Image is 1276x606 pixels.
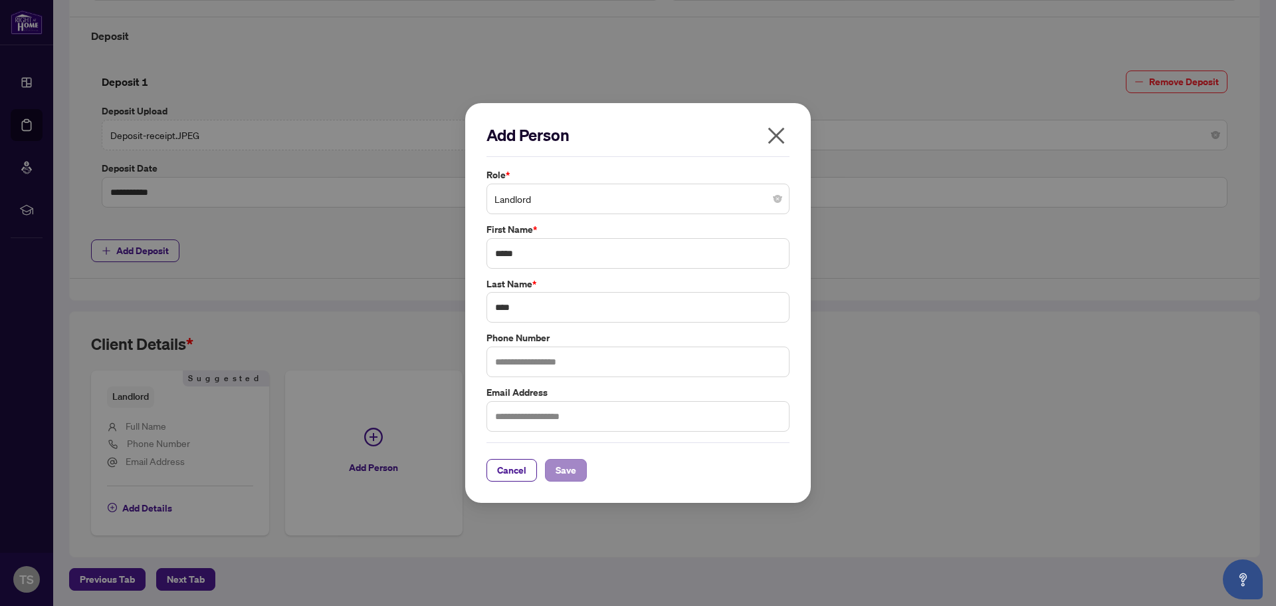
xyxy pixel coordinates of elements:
[486,385,790,400] label: Email Address
[545,459,587,482] button: Save
[486,459,537,482] button: Cancel
[494,186,782,212] span: Landlord
[486,168,790,182] label: Role
[766,125,787,146] span: close
[486,222,790,237] label: First Name
[497,460,526,481] span: Cancel
[556,460,576,481] span: Save
[774,195,782,203] span: close-circle
[486,331,790,345] label: Phone Number
[486,277,790,291] label: Last Name
[486,124,790,146] h2: Add Person
[1223,559,1263,599] button: Open asap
